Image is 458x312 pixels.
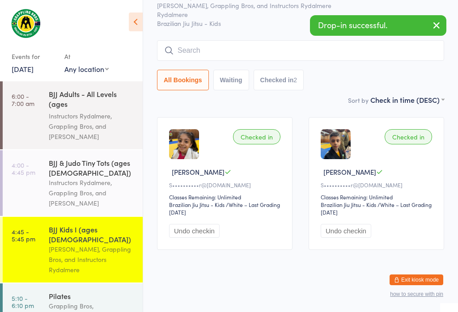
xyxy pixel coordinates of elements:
[157,19,444,28] span: Brazilian Jiu Jitsu - Kids
[64,64,109,74] div: Any location
[321,193,435,201] div: Classes Remaining: Unlimited
[172,167,225,177] span: [PERSON_NAME]
[12,93,34,107] time: 6:00 - 7:00 am
[49,291,135,301] div: Pilates
[157,70,209,90] button: All Bookings
[321,201,376,208] div: Brazilian Jiu Jitsu - Kids
[12,161,35,176] time: 4:00 - 4:45 pm
[49,158,135,177] div: BJJ & Judo Tiny Tots (ages [DEMOGRAPHIC_DATA])
[49,244,135,275] div: [PERSON_NAME], Grappling Bros, and Instructors Rydalmere
[169,201,225,208] div: Brazilian Jiu Jitsu - Kids
[321,224,371,238] button: Undo checkin
[254,70,304,90] button: Checked in2
[321,181,435,189] div: S••••••••••r@[DOMAIN_NAME]
[385,129,432,144] div: Checked in
[49,177,135,208] div: Instructors Rydalmere, Grappling Bros, and [PERSON_NAME]
[370,95,444,105] div: Check in time (DESC)
[390,291,443,297] button: how to secure with pin
[12,64,34,74] a: [DATE]
[233,129,280,144] div: Checked in
[3,81,143,149] a: 6:00 -7:00 amBJJ Adults - All Levels (ages [DEMOGRAPHIC_DATA]+)Instructors Rydalmere, Grappling B...
[12,49,55,64] div: Events for
[12,228,35,242] time: 4:45 - 5:45 pm
[49,89,135,111] div: BJJ Adults - All Levels (ages [DEMOGRAPHIC_DATA]+)
[157,1,430,10] span: [PERSON_NAME], Grappling Bros, and Instructors Rydalmere
[293,76,297,84] div: 2
[157,10,430,19] span: Rydalmere
[12,295,34,309] time: 5:10 - 6:10 pm
[9,7,42,40] img: Grappling Bros Rydalmere
[169,129,199,159] img: image1721633889.png
[3,150,143,216] a: 4:00 -4:45 pmBJJ & Judo Tiny Tots (ages [DEMOGRAPHIC_DATA])Instructors Rydalmere, Grappling Bros,...
[321,129,351,159] img: image1721717732.png
[348,96,369,105] label: Sort by
[49,224,135,244] div: BJJ Kids I (ages [DEMOGRAPHIC_DATA])
[49,111,135,142] div: Instructors Rydalmere, Grappling Bros, and [PERSON_NAME]
[323,167,376,177] span: [PERSON_NAME]
[390,274,443,285] button: Exit kiosk mode
[169,181,283,189] div: S••••••••••r@[DOMAIN_NAME]
[169,224,220,238] button: Undo checkin
[213,70,249,90] button: Waiting
[157,40,444,61] input: Search
[310,15,446,36] div: Drop-in successful.
[3,217,143,282] a: 4:45 -5:45 pmBJJ Kids I (ages [DEMOGRAPHIC_DATA])[PERSON_NAME], Grappling Bros, and Instructors R...
[64,49,109,64] div: At
[169,193,283,201] div: Classes Remaining: Unlimited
